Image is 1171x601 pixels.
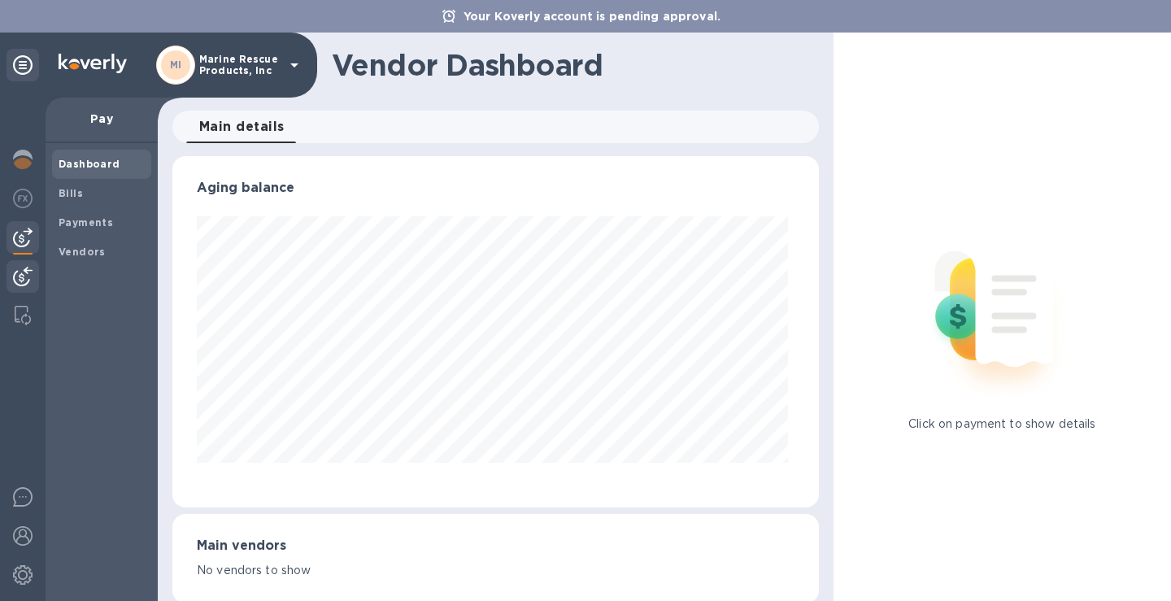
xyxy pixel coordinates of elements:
[332,48,808,82] h1: Vendor Dashboard
[908,416,1095,433] p: Click on payment to show details
[59,246,106,258] b: Vendors
[59,111,145,127] p: Pay
[59,54,127,73] img: Logo
[13,189,33,208] img: Foreign exchange
[59,187,83,199] b: Bills
[197,538,794,554] h3: Main vendors
[197,562,794,579] p: No vendors to show
[455,8,729,24] p: Your Koverly account is pending approval.
[7,49,39,81] div: Unpin categories
[59,216,113,229] b: Payments
[199,115,285,138] span: Main details
[170,59,182,71] b: MI
[197,181,794,196] h3: Aging balance
[59,158,120,170] b: Dashboard
[199,54,281,76] p: Marine Rescue Products, Inc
